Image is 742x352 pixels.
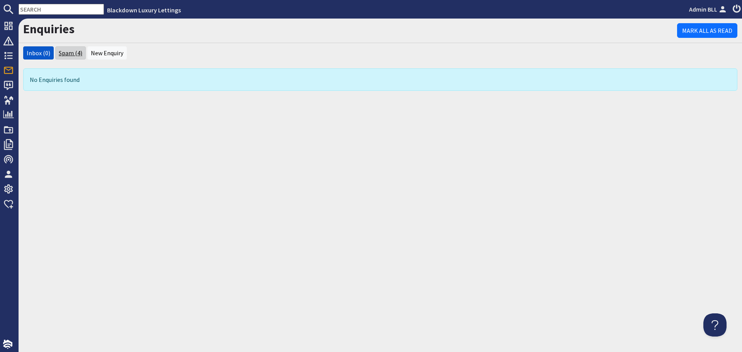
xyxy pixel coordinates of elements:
[703,313,727,337] iframe: Toggle Customer Support
[19,4,104,15] input: SEARCH
[23,21,75,37] a: Enquiries
[91,49,123,57] a: New Enquiry
[107,6,181,14] a: Blackdown Luxury Lettings
[3,340,12,349] img: staytech_i_w-64f4e8e9ee0a9c174fd5317b4b171b261742d2d393467e5bdba4413f4f884c10.svg
[689,5,728,14] a: Admin BLL
[59,49,82,57] a: Spam (4)
[23,68,737,91] div: No Enquiries found
[677,23,737,38] a: Mark All As Read
[27,49,50,57] a: Inbox (0)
